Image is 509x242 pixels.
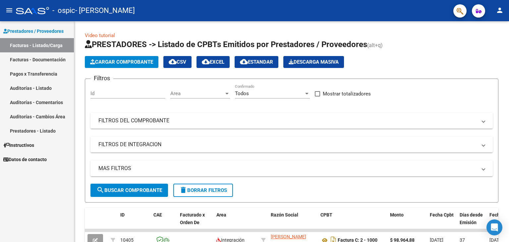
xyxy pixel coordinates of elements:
[118,208,151,237] datatable-header-cell: ID
[457,208,487,237] datatable-header-cell: Días desde Emisión
[430,212,454,217] span: Fecha Cpbt
[98,117,477,124] mat-panel-title: FILTROS DEL COMPROBANTE
[179,187,227,193] span: Borrar Filtros
[179,186,187,194] mat-icon: delete
[271,234,306,239] span: [PERSON_NAME]
[85,32,115,38] a: Video tutorial
[3,142,34,149] span: Instructivos
[52,3,75,18] span: - ospic
[323,90,371,98] span: Mostrar totalizadores
[90,113,493,129] mat-expansion-panel-header: FILTROS DEL COMPROBANTE
[427,208,457,237] datatable-header-cell: Fecha Cpbt
[214,208,258,237] datatable-header-cell: Area
[240,59,273,65] span: Estandar
[90,137,493,152] mat-expansion-panel-header: FILTROS DE INTEGRACION
[170,91,224,96] span: Area
[96,187,162,193] span: Buscar Comprobante
[240,58,248,66] mat-icon: cloud_download
[120,212,125,217] span: ID
[169,59,186,65] span: CSV
[235,56,278,68] button: Estandar
[177,208,214,237] datatable-header-cell: Facturado x Orden De
[173,184,233,197] button: Borrar Filtros
[283,56,344,68] button: Descarga Masiva
[90,74,113,83] h3: Filtros
[90,184,168,197] button: Buscar Comprobante
[283,56,344,68] app-download-masive: Descarga masiva de comprobantes (adjuntos)
[90,160,493,176] mat-expansion-panel-header: MAS FILTROS
[180,212,205,225] span: Facturado x Orden De
[486,219,502,235] div: Open Intercom Messenger
[169,58,177,66] mat-icon: cloud_download
[235,91,249,96] span: Todos
[163,56,192,68] button: CSV
[460,212,483,225] span: Días desde Emisión
[268,208,318,237] datatable-header-cell: Razón Social
[489,212,508,225] span: Fecha Recibido
[387,208,427,237] datatable-header-cell: Monto
[90,59,153,65] span: Cargar Comprobante
[320,212,332,217] span: CPBT
[202,59,224,65] span: EXCEL
[75,3,135,18] span: - [PERSON_NAME]
[96,186,104,194] mat-icon: search
[197,56,230,68] button: EXCEL
[271,212,298,217] span: Razón Social
[85,56,158,68] button: Cargar Comprobante
[496,6,504,14] mat-icon: person
[367,42,383,48] span: (alt+q)
[98,141,477,148] mat-panel-title: FILTROS DE INTEGRACION
[216,212,226,217] span: Area
[318,208,387,237] datatable-header-cell: CPBT
[98,165,477,172] mat-panel-title: MAS FILTROS
[5,6,13,14] mat-icon: menu
[289,59,339,65] span: Descarga Masiva
[202,58,210,66] mat-icon: cloud_download
[151,208,177,237] datatable-header-cell: CAE
[390,212,404,217] span: Monto
[3,156,47,163] span: Datos de contacto
[85,40,367,49] span: PRESTADORES -> Listado de CPBTs Emitidos por Prestadores / Proveedores
[153,212,162,217] span: CAE
[3,28,64,35] span: Prestadores / Proveedores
